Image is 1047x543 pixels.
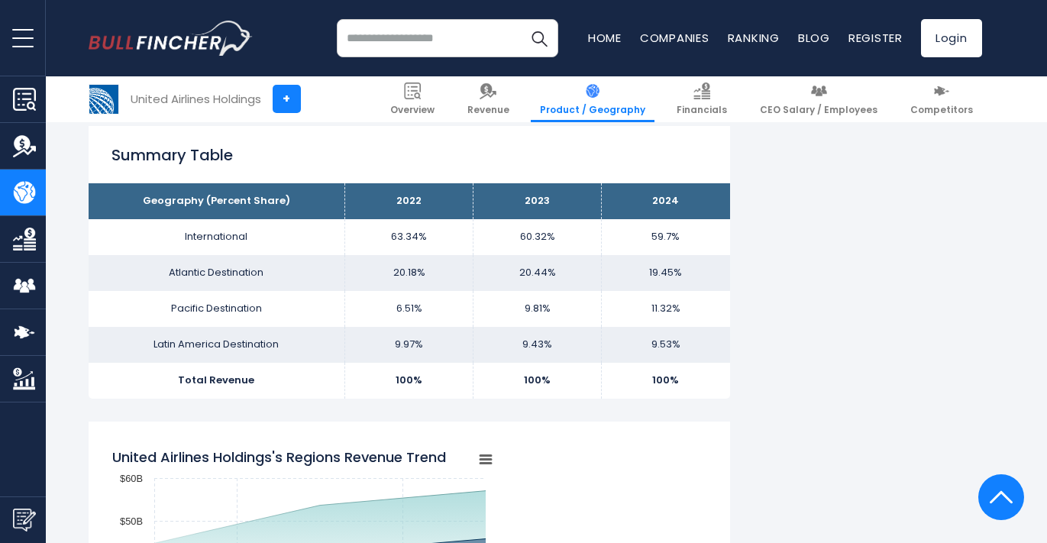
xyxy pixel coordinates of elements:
[602,363,730,399] td: 100%
[677,104,727,116] span: Financials
[640,30,709,46] a: Companies
[390,104,435,116] span: Overview
[602,291,730,327] td: 11.32%
[473,183,602,219] th: 2023
[120,516,143,527] text: $50B
[848,30,903,46] a: Register
[89,327,345,363] td: Latin America Destination
[602,219,730,255] td: 59.7%
[89,291,345,327] td: Pacific Destination
[473,327,602,363] td: 9.43%
[458,76,519,122] a: Revenue
[111,144,707,166] h2: Summary Table
[111,448,445,467] tspan: United Airlines Holdings's Regions Revenue Trend
[798,30,830,46] a: Blog
[910,104,973,116] span: Competitors
[345,363,473,399] td: 100%
[901,76,982,122] a: Competitors
[728,30,780,46] a: Ranking
[345,327,473,363] td: 9.97%
[540,104,645,116] span: Product / Geography
[345,291,473,327] td: 6.51%
[89,183,345,219] th: Geography (Percent Share)
[921,19,982,57] a: Login
[89,85,118,114] img: UAL logo
[345,219,473,255] td: 63.34%
[602,327,730,363] td: 9.53%
[89,21,253,56] img: bullfincher logo
[473,219,602,255] td: 60.32%
[381,76,444,122] a: Overview
[131,90,261,108] div: United Airlines Holdings
[588,30,622,46] a: Home
[345,255,473,291] td: 20.18%
[602,183,730,219] th: 2024
[473,363,602,399] td: 100%
[531,76,654,122] a: Product / Geography
[520,19,558,57] button: Search
[120,473,143,484] text: $60B
[89,219,345,255] td: International
[667,76,736,122] a: Financials
[602,255,730,291] td: 19.45%
[345,183,473,219] th: 2022
[473,291,602,327] td: 9.81%
[473,255,602,291] td: 20.44%
[467,104,509,116] span: Revenue
[760,104,877,116] span: CEO Salary / Employees
[273,85,301,113] a: +
[751,76,887,122] a: CEO Salary / Employees
[89,363,345,399] td: Total Revenue
[89,255,345,291] td: Atlantic Destination
[89,21,253,56] a: Go to homepage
